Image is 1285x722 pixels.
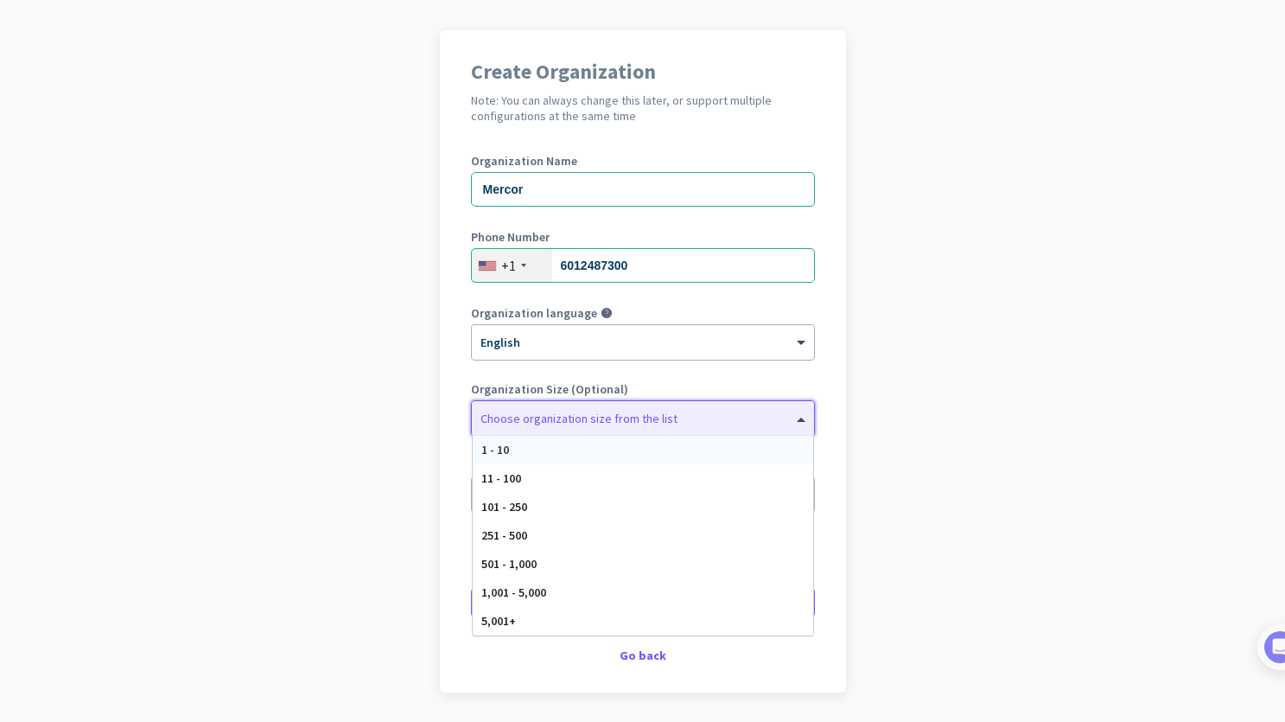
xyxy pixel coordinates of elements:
[481,527,527,543] span: 251 - 500
[481,585,546,600] span: 1,001 - 5,000
[471,307,597,319] label: Organization language
[471,93,815,124] h2: Note: You can always change this later, or support multiple configurations at the same time
[471,61,815,82] h1: Create Organization
[471,231,815,243] label: Phone Number
[481,613,516,629] span: 5,001+
[471,649,815,661] div: Go back
[471,155,815,167] label: Organization Name
[471,248,815,283] input: 201-555-0123
[481,442,509,457] span: 1 - 10
[481,470,521,486] span: 11 - 100
[471,459,815,471] label: Organization Time Zone
[471,587,815,618] button: Create Organization
[601,307,613,319] i: help
[473,436,813,636] div: Options List
[471,172,815,207] input: What is the name of your organization?
[481,499,527,514] span: 101 - 250
[481,556,537,572] span: 501 - 1,000
[501,257,516,274] div: +1
[471,383,815,395] label: Organization Size (Optional)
